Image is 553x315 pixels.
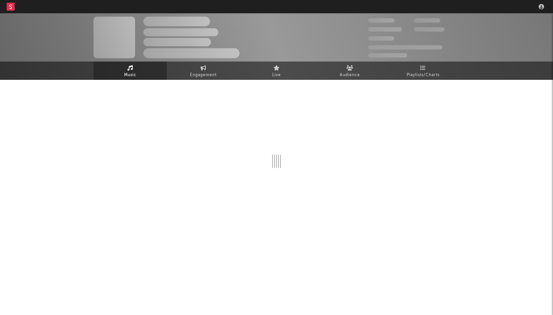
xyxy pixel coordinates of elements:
span: 300,000 [368,18,395,23]
span: Engagement [190,71,217,79]
span: Playlists/Charts [407,71,440,79]
a: Playlists/Charts [386,62,460,80]
a: Engagement [167,62,240,80]
span: 1,000,000 [414,27,445,32]
span: Audience [340,71,360,79]
span: 100,000 [368,36,394,41]
a: Audience [313,62,386,80]
a: Music [93,62,167,80]
span: Live [272,71,281,79]
span: 100,000 [414,18,440,23]
a: Live [240,62,313,80]
span: 50,000,000 Monthly Listeners [368,45,443,50]
span: Music [124,71,136,79]
span: Jump Score: 85.0 [368,53,407,58]
span: 50,000,000 [368,27,402,32]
